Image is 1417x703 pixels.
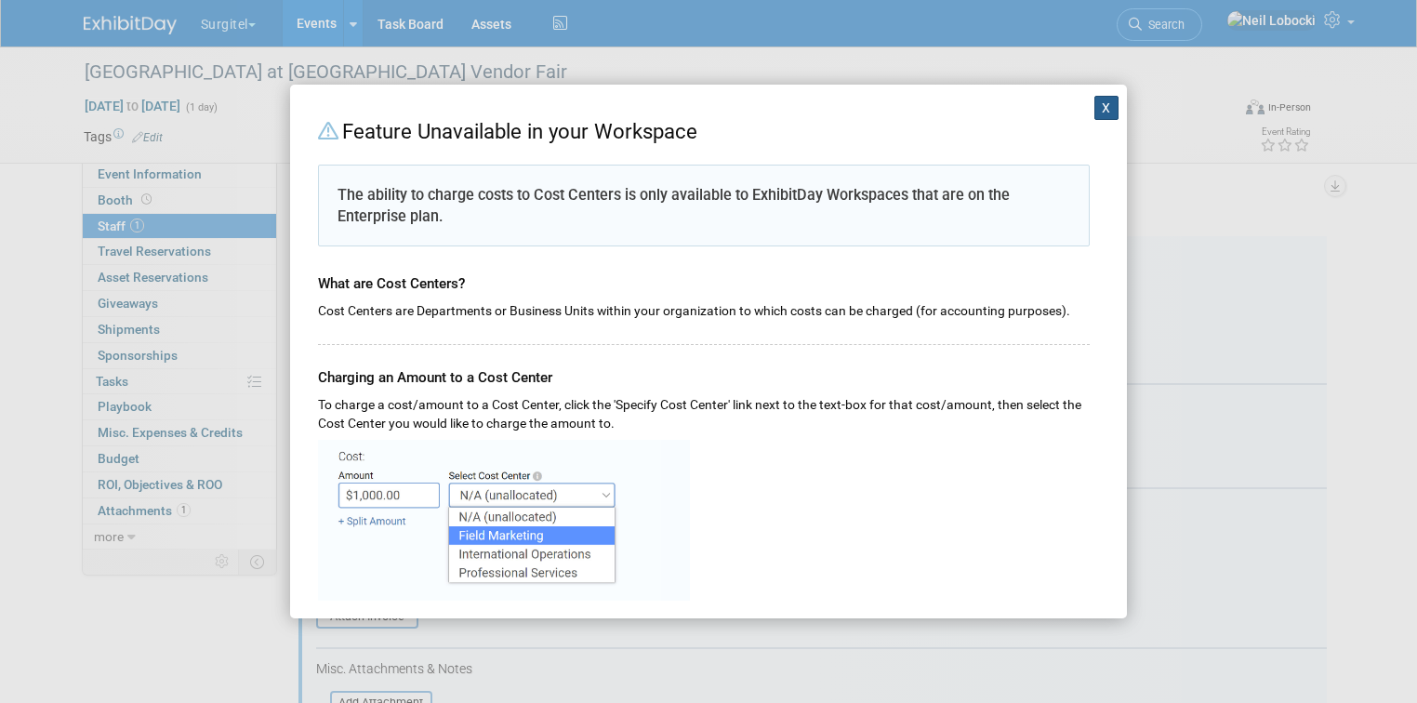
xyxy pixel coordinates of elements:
[1094,96,1119,120] button: X
[318,389,1090,433] div: To charge a cost/amount to a Cost Center, click the 'Specify Cost Center' link next to the text-b...
[318,345,1090,389] div: Charging an Amount to a Cost Center
[10,7,984,26] body: Rich Text Area. Press ALT-0 for help.
[318,256,1090,295] div: What are Cost Centers?
[318,440,690,600] img: Specifying a Cost Center
[318,113,1090,147] div: Feature Unavailable in your Workspace
[318,165,1090,246] div: The ability to charge costs to Cost Centers is only available to ExhibitDay Workspaces that are o...
[318,295,1090,321] div: Cost Centers are Departments or Business Units within your organization to which costs can be cha...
